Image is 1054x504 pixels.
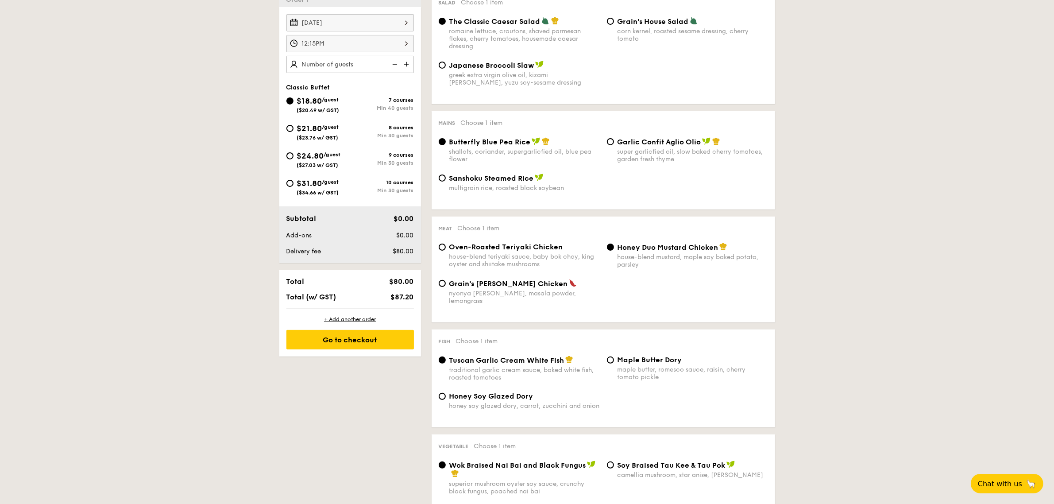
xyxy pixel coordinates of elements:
[532,137,541,145] img: icon-vegan.f8ff3823.svg
[286,125,293,132] input: $21.80/guest($23.76 w/ GST)8 coursesMin 30 guests
[439,138,446,145] input: Butterfly Blue Pea Riceshallots, coriander, supergarlicfied oil, blue pea flower
[618,138,701,146] span: Garlic Confit Aglio Olio
[607,244,614,251] input: Honey Duo Mustard Chickenhouse-blend mustard, maple soy baked potato, parsley
[978,480,1022,488] span: Chat with us
[726,461,735,469] img: icon-vegan.f8ff3823.svg
[350,160,414,166] div: Min 30 guests
[286,84,330,91] span: Classic Buffet
[449,27,600,50] div: romaine lettuce, croutons, shaved parmesan flakes, cherry tomatoes, housemade caesar dressing
[1026,479,1036,489] span: 🦙
[618,461,726,469] span: ⁠Soy Braised Tau Kee & Tau Pok
[439,338,451,345] span: Fish
[350,187,414,194] div: Min 30 guests
[439,443,469,450] span: Vegetable
[449,148,600,163] div: shallots, coriander, supergarlicfied oil, blue pea flower
[449,184,600,192] div: multigrain rice, roasted black soybean
[297,190,339,196] span: ($34.66 w/ GST)
[449,461,586,469] span: Wok Braised Nai Bai and Black Fungus
[607,138,614,145] input: Garlic Confit Aglio Oliosuper garlicfied oil, slow baked cherry tomatoes, garden fresh thyme
[449,402,600,410] div: honey soy glazed dory, carrot, zucchini and onion
[439,225,452,232] span: Meat
[439,18,446,25] input: The Classic Caesar Saladromaine lettuce, croutons, shaved parmesan flakes, cherry tomatoes, house...
[322,97,339,103] span: /guest
[286,293,336,301] span: Total (w/ GST)
[702,137,711,145] img: icon-vegan.f8ff3823.svg
[297,162,339,168] span: ($27.03 w/ GST)
[461,119,503,127] span: Choose 1 item
[297,151,324,161] span: $24.80
[297,107,340,113] span: ($20.49 w/ GST)
[390,293,413,301] span: $87.20
[286,56,414,73] input: Number of guests
[439,357,446,364] input: Tuscan Garlic Cream White Fishtraditional garlic cream sauce, baked white fish, roasted tomatoes
[607,18,614,25] input: Grain's House Saladcorn kernel, roasted sesame dressing, cherry tomato
[618,27,768,43] div: corn kernel, roasted sesame dressing, cherry tomato
[618,366,768,381] div: maple butter, romesco sauce, raisin, cherry tomato pickle
[449,71,600,86] div: greek extra virgin olive oil, kizami [PERSON_NAME], yuzu soy-sesame dressing
[449,61,534,70] span: Japanese Broccoli Slaw
[449,138,531,146] span: Butterfly Blue Pea Rice
[322,179,339,185] span: /guest
[286,277,305,286] span: Total
[297,96,322,106] span: $18.80
[396,232,413,239] span: $0.00
[297,135,339,141] span: ($23.76 w/ GST)
[286,214,317,223] span: Subtotal
[618,243,718,252] span: Honey Duo Mustard Chicken
[297,124,322,133] span: $21.80
[350,132,414,139] div: Min 30 guests
[719,243,727,251] img: icon-chef-hat.a58ddaea.svg
[286,180,293,187] input: $31.80/guest($34.66 w/ GST)10 coursesMin 30 guests
[535,174,544,182] img: icon-vegan.f8ff3823.svg
[439,120,456,126] span: Mains
[286,97,293,105] input: $18.80/guest($20.49 w/ GST)7 coursesMin 40 guests
[394,214,413,223] span: $0.00
[449,253,600,268] div: house-blend teriyaki sauce, baby bok choy, king oyster and shiitake mushrooms
[439,174,446,182] input: Sanshoku Steamed Ricemultigrain rice, roasted black soybean
[350,124,414,131] div: 8 courses
[439,280,446,287] input: Grain's [PERSON_NAME] Chickennyonya [PERSON_NAME], masala powder, lemongrass
[618,471,768,479] div: camellia mushroom, star anise, [PERSON_NAME]
[618,148,768,163] div: super garlicfied oil, slow baked cherry tomatoes, garden fresh thyme
[451,469,459,477] img: icon-chef-hat.a58ddaea.svg
[350,97,414,103] div: 7 courses
[456,337,498,345] span: Choose 1 item
[565,356,573,364] img: icon-chef-hat.a58ddaea.svg
[439,393,446,400] input: Honey Soy Glazed Doryhoney soy glazed dory, carrot, zucchini and onion
[551,17,559,25] img: icon-chef-hat.a58ddaea.svg
[449,480,600,495] div: superior mushroom oyster soy sauce, crunchy black fungus, poached nai bai
[286,316,414,323] div: + Add another order
[286,14,414,31] input: Event date
[449,243,563,251] span: Oven-Roasted Teriyaki Chicken
[393,248,413,255] span: $80.00
[439,62,446,69] input: Japanese Broccoli Slawgreek extra virgin olive oil, kizami [PERSON_NAME], yuzu soy-sesame dressing
[286,248,321,255] span: Delivery fee
[474,442,516,450] span: Choose 1 item
[587,461,596,469] img: icon-vegan.f8ff3823.svg
[690,17,698,25] img: icon-vegetarian.fe4039eb.svg
[712,137,720,145] img: icon-chef-hat.a58ddaea.svg
[449,279,568,288] span: Grain's [PERSON_NAME] Chicken
[286,232,312,239] span: Add-ons
[458,225,500,232] span: Choose 1 item
[607,357,614,364] input: Maple Butter Dorymaple butter, romesco sauce, raisin, cherry tomato pickle
[297,178,322,188] span: $31.80
[286,330,414,349] div: Go to checkout
[350,179,414,186] div: 10 courses
[971,474,1043,493] button: Chat with us🦙
[542,137,550,145] img: icon-chef-hat.a58ddaea.svg
[401,56,414,73] img: icon-add.58712e84.svg
[618,253,768,268] div: house-blend mustard, maple soy baked potato, parsley
[350,105,414,111] div: Min 40 guests
[350,152,414,158] div: 9 courses
[449,174,534,182] span: Sanshoku Steamed Rice
[449,17,541,26] span: The Classic Caesar Salad
[286,152,293,159] input: $24.80/guest($27.03 w/ GST)9 coursesMin 30 guests
[449,356,564,364] span: Tuscan Garlic Cream White Fish
[322,124,339,130] span: /guest
[618,356,682,364] span: Maple Butter Dory
[569,279,577,287] img: icon-spicy.37a8142b.svg
[439,461,446,469] input: Wok Braised Nai Bai and Black Fungussuperior mushroom oyster soy sauce, crunchy black fungus, poa...
[286,35,414,52] input: Event time
[541,17,549,25] img: icon-vegetarian.fe4039eb.svg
